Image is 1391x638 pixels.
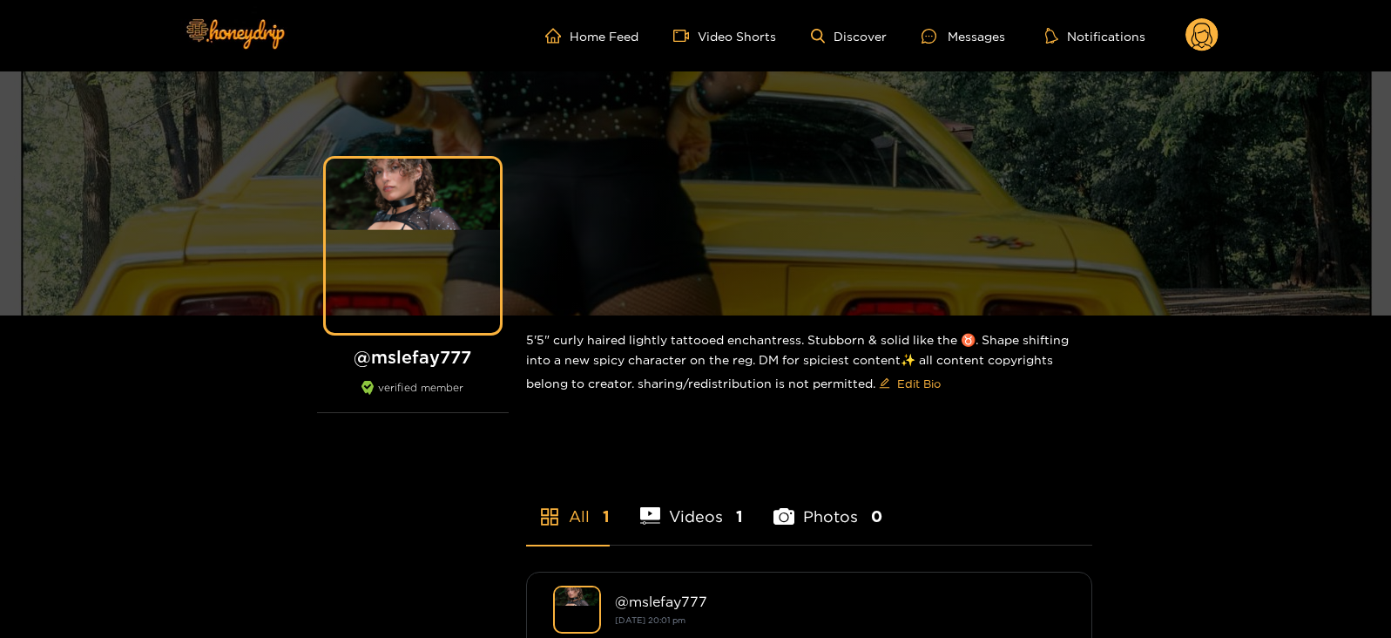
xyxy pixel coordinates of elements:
div: 5'5" curly haired lightly tattooed enchantress. Stubborn & solid like the ♉️. Shape shifting into... [526,316,1092,411]
span: Edit Bio [897,375,941,392]
a: Video Shorts [673,28,776,44]
button: Notifications [1040,27,1151,44]
a: Discover [811,29,887,44]
small: [DATE] 20:01 pm [615,615,685,625]
li: Photos [773,466,882,545]
img: mslefay777 [553,586,601,634]
div: Messages [922,26,1005,46]
span: video-camera [673,28,698,44]
div: verified member [317,381,509,413]
li: Videos [640,466,744,545]
li: All [526,466,610,545]
h1: @ mslefay777 [317,346,509,368]
span: 1 [603,506,610,527]
span: edit [879,377,890,390]
span: 1 [736,506,743,527]
span: 0 [871,506,882,527]
a: Home Feed [545,28,638,44]
button: editEdit Bio [875,370,944,397]
span: appstore [539,506,560,527]
div: @ mslefay777 [615,594,1065,609]
span: home [545,28,570,44]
